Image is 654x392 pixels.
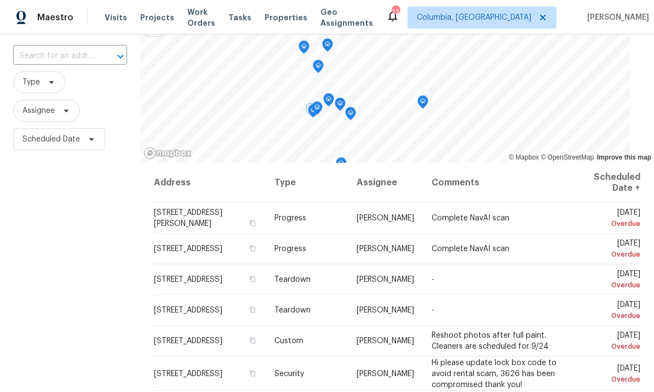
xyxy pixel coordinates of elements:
th: Type [266,163,348,203]
span: [DATE] [578,270,640,291]
span: [STREET_ADDRESS] [154,306,222,314]
span: [DATE] [578,240,640,260]
span: [STREET_ADDRESS] [154,337,222,345]
span: [STREET_ADDRESS] [154,276,222,283]
a: Mapbox [509,154,539,161]
button: Copy Address [247,218,257,228]
input: Search for an address... [13,48,96,65]
span: Custom [274,337,303,345]
th: Address [153,163,266,203]
div: Map marker [308,104,319,121]
span: Properties [265,12,307,23]
span: Assignee [22,105,55,116]
div: Map marker [322,38,333,55]
span: [STREET_ADDRESS][PERSON_NAME] [154,209,222,228]
div: Map marker [299,41,309,58]
div: Overdue [578,341,640,352]
div: Map marker [336,157,347,174]
div: Overdue [578,249,640,260]
span: Complete NavAI scan [432,245,509,253]
span: [DATE] [578,209,640,229]
div: Overdue [578,373,640,384]
span: Security [274,370,304,377]
div: Overdue [578,218,640,229]
span: [STREET_ADDRESS] [154,370,222,377]
span: Work Orders [187,7,215,29]
div: Map marker [345,107,356,124]
span: [PERSON_NAME] [583,12,649,23]
span: [PERSON_NAME] [357,214,414,222]
span: [PERSON_NAME] [357,245,414,253]
span: [STREET_ADDRESS] [154,245,222,253]
th: Assignee [348,163,423,203]
button: Copy Address [247,274,257,284]
span: - [432,306,434,314]
a: Improve this map [597,154,651,161]
span: Tasks [228,14,251,21]
span: Geo Assignments [320,7,373,29]
span: [PERSON_NAME] [357,306,414,314]
span: Reshoot photos after full paint. Cleaners are scheduled for 9/24 [432,332,549,350]
span: Hi please update lock box code to avoid rental scam, 3626 has been compromised thank you! [432,359,557,388]
span: [PERSON_NAME] [357,276,414,283]
span: Teardown [274,276,311,283]
button: Copy Address [247,305,257,315]
div: Map marker [335,98,346,115]
button: Copy Address [247,368,257,378]
span: [PERSON_NAME] [357,370,414,377]
span: [PERSON_NAME] [357,337,414,345]
div: Map marker [306,103,317,120]
div: Map marker [417,95,428,112]
button: Open [113,49,128,64]
div: Map marker [312,101,323,118]
span: Type [22,77,40,88]
span: Maestro [37,12,73,23]
span: Columbia, [GEOGRAPHIC_DATA] [417,12,531,23]
span: Visits [105,12,127,23]
div: Overdue [578,280,640,291]
span: Progress [274,214,306,222]
span: [DATE] [578,364,640,384]
a: Mapbox homepage [144,147,192,160]
a: OpenStreetMap [541,154,594,161]
span: [DATE] [578,301,640,321]
span: Progress [274,245,306,253]
span: Complete NavAI scan [432,214,509,222]
div: Map marker [323,93,334,110]
th: Scheduled Date ↑ [570,163,641,203]
div: Map marker [313,60,324,77]
span: Teardown [274,306,311,314]
span: [DATE] [578,332,640,352]
span: - [432,276,434,283]
button: Copy Address [247,243,257,253]
span: Projects [140,12,174,23]
th: Comments [423,163,569,203]
div: 23 [392,7,399,18]
button: Copy Address [247,336,257,345]
div: Overdue [578,310,640,321]
span: Scheduled Date [22,134,80,145]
